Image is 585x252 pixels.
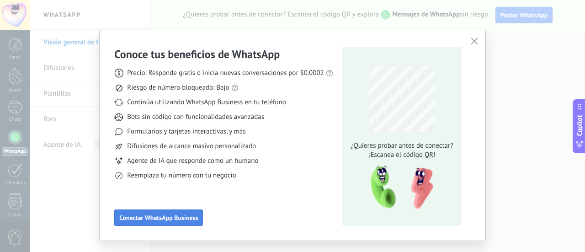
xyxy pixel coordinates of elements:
[363,163,435,212] img: qr-pic-1x.png
[127,142,256,151] span: Difusiones de alcance masivo personalizado
[348,150,456,160] span: ¡Escanea el código QR!
[127,98,286,107] span: Continúa utilizando WhatsApp Business en tu teléfono
[127,127,245,136] span: Formularios y tarjetas interactivas, y más
[348,141,456,150] span: ¿Quieres probar antes de conectar?
[127,69,324,78] span: Precio: Responde gratis o inicia nuevas conversaciones por $0.0002
[127,171,236,180] span: Reemplaza tu número con tu negocio
[575,115,584,136] span: Copilot
[127,113,264,122] span: Bots sin código con funcionalidades avanzadas
[127,83,229,92] span: Riesgo de número bloqueado: Bajo
[114,209,203,226] button: Conectar WhatsApp Business
[119,214,198,221] span: Conectar WhatsApp Business
[127,156,258,166] span: Agente de IA que responde como un humano
[114,47,280,61] h3: Conoce tus beneficios de WhatsApp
